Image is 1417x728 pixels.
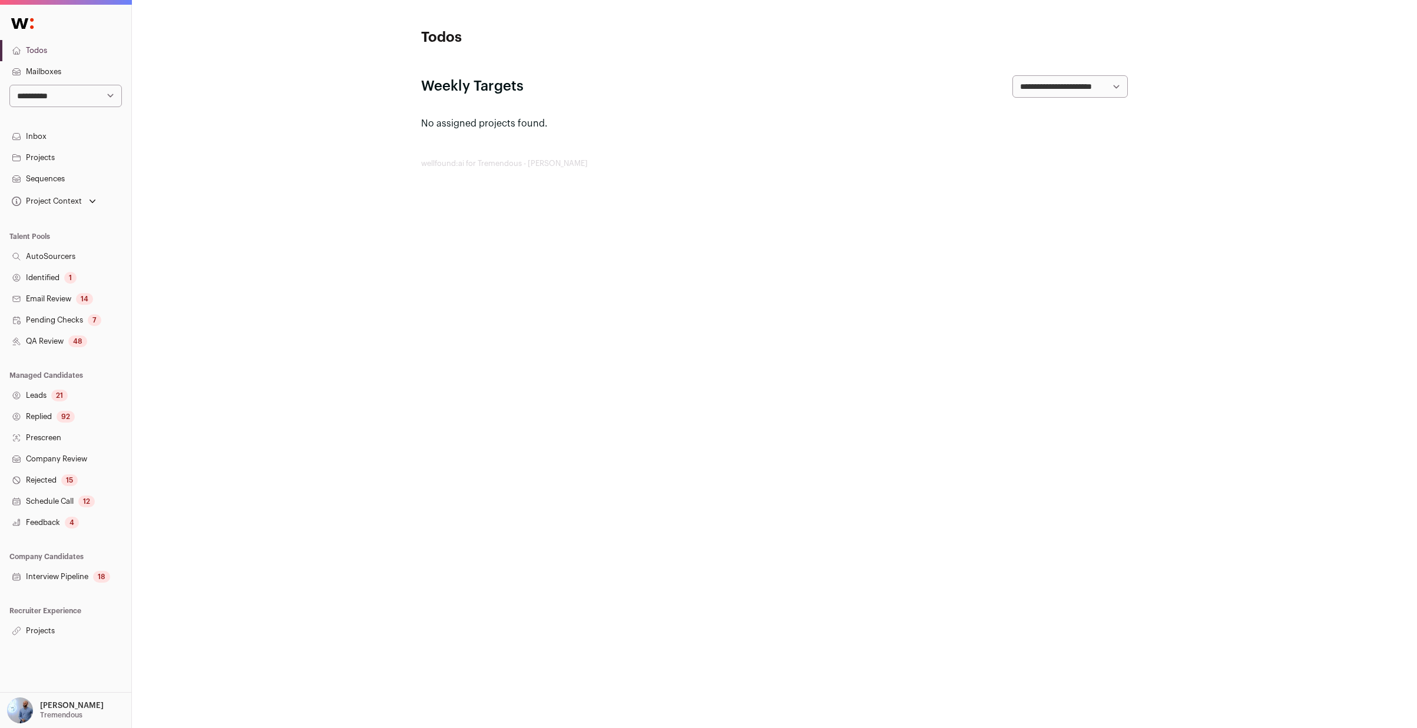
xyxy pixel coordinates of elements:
p: No assigned projects found. [421,117,1128,131]
button: Open dropdown [9,193,98,210]
footer: wellfound:ai for Tremendous - [PERSON_NAME] [421,159,1128,168]
div: 18 [93,571,110,583]
div: 14 [76,293,93,305]
div: 48 [68,335,87,347]
div: 12 [78,496,95,507]
div: 21 [51,390,68,401]
p: [PERSON_NAME] [40,701,104,710]
p: Tremendous [40,710,82,720]
div: Project Context [9,197,82,206]
button: Open dropdown [5,697,106,723]
img: 97332-medium_jpg [7,697,33,723]
div: 7 [88,314,101,326]
h2: Weekly Targets [421,77,524,96]
div: 1 [64,272,77,284]
div: 92 [57,411,75,423]
img: Wellfound [5,12,40,35]
h1: Todos [421,28,657,47]
div: 15 [61,474,78,486]
div: 4 [65,517,79,528]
